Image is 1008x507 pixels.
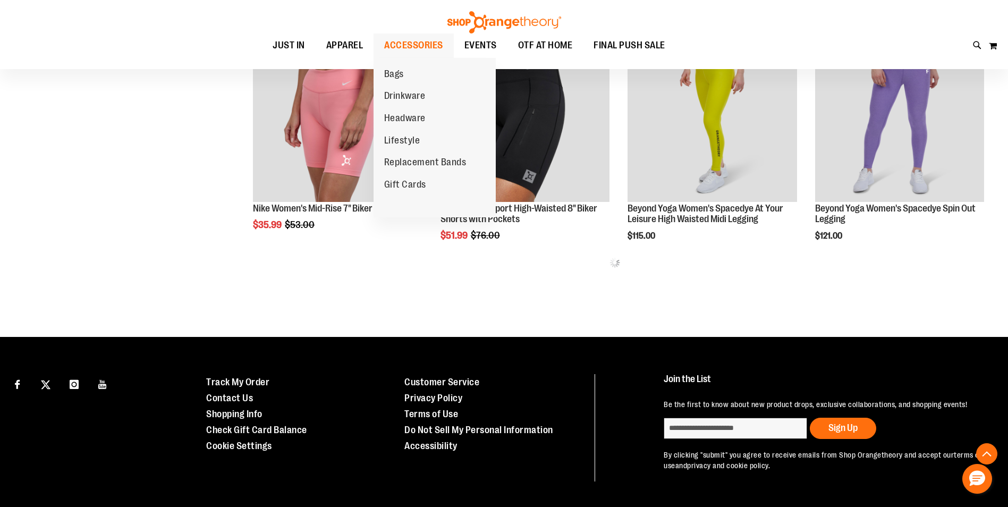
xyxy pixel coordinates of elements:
[374,63,414,86] a: Bags
[384,135,420,148] span: Lifestyle
[664,418,807,439] input: enter email
[664,399,984,410] p: Be the first to know about new product drops, exclusive collaborations, and shopping events!
[594,33,665,57] span: FINAL PUSH SALE
[384,179,426,192] span: Gift Cards
[384,69,404,82] span: Bags
[41,380,50,390] img: Twitter
[404,425,553,435] a: Do Not Sell My Personal Information
[464,33,497,57] span: EVENTS
[441,33,609,204] a: Product image for Nike Firm-Support High-Waisted 8in Biker Shorts with PocketsSALE
[253,203,401,214] a: Nike Women's Mid-Rise 7" Biker Shorts
[253,33,422,204] a: Product image for Nike Mid-Rise 7in Biker Shorts
[810,28,989,268] div: product
[583,33,676,58] a: FINAL PUSH SALE
[609,257,620,268] img: ias-spinner.gif
[374,58,496,217] ul: ACCESSORIES
[285,219,316,230] span: $53.00
[94,374,112,393] a: Visit our Youtube page
[206,393,253,403] a: Contact Us
[441,33,609,202] img: Product image for Nike Firm-Support High-Waisted 8in Biker Shorts with Pockets
[206,377,269,387] a: Track My Order
[471,230,502,241] span: $76.00
[435,28,615,268] div: product
[384,33,443,57] span: ACCESSORIES
[507,33,583,58] a: OTF AT HOME
[404,393,462,403] a: Privacy Policy
[206,425,307,435] a: Check Gift Card Balance
[628,231,657,241] span: $115.00
[273,33,305,57] span: JUST IN
[65,374,83,393] a: Visit our Instagram page
[962,464,992,494] button: Hello, have a question? Let’s chat.
[374,174,437,196] a: Gift Cards
[206,409,262,419] a: Shopping Info
[664,374,984,394] h4: Join the List
[446,11,563,33] img: Shop Orangetheory
[404,409,458,419] a: Terms of Use
[687,461,770,470] a: privacy and cookie policy.
[253,33,422,202] img: Product image for Nike Mid-Rise 7in Biker Shorts
[374,107,436,130] a: Headware
[810,418,876,439] button: Sign Up
[628,203,783,224] a: Beyond Yoga Women's Spacedye At Your Leisure High Waisted Midi Legging
[664,451,982,470] a: terms of use
[441,230,469,241] span: $51.99
[384,113,426,126] span: Headware
[664,450,984,471] p: By clicking "submit" you agree to receive emails from Shop Orangetheory and accept our and
[326,33,363,57] span: APPAREL
[37,374,55,393] a: Visit our X page
[262,33,316,58] a: JUST IN
[441,203,597,224] a: Nike Firm-Support High-Waisted 8" Biker Shorts with Pockets
[404,377,479,387] a: Customer Service
[316,33,374,57] a: APPAREL
[976,443,997,464] button: Back To Top
[628,33,797,202] img: Product image for Beyond Yoga Womens Spacedye At Your Leisure High Waisted Midi Legging
[374,151,477,174] a: Replacement Bands
[828,422,858,433] span: Sign Up
[815,33,984,202] img: Product image for Beyond Yoga Womens Spacedye Spin Out Legging
[628,33,797,204] a: Product image for Beyond Yoga Womens Spacedye At Your Leisure High Waisted Midi Legging
[206,441,272,451] a: Cookie Settings
[815,33,984,204] a: Product image for Beyond Yoga Womens Spacedye Spin Out Legging
[374,85,436,107] a: Drinkware
[8,374,27,393] a: Visit our Facebook page
[374,33,454,58] a: ACCESSORIES
[815,231,844,241] span: $121.00
[248,28,427,257] div: product
[253,219,283,230] span: $35.99
[384,90,426,104] span: Drinkware
[454,33,507,58] a: EVENTS
[384,157,467,170] span: Replacement Bands
[374,130,431,152] a: Lifestyle
[518,33,573,57] span: OTF AT HOME
[404,441,458,451] a: Accessibility
[815,203,976,224] a: Beyond Yoga Women's Spacedye Spin Out Legging
[622,28,802,268] div: product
